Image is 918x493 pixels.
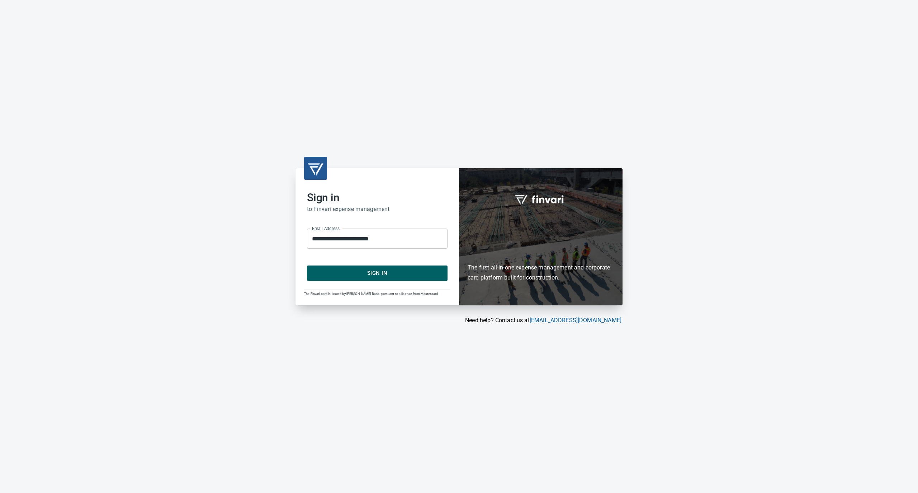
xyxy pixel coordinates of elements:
span: The Finvari card is issued by [PERSON_NAME] Bank, pursuant to a license from Mastercard [304,292,438,296]
h6: to Finvari expense management [307,204,448,214]
a: [EMAIL_ADDRESS][DOMAIN_NAME] [530,317,621,324]
img: fullword_logo_white.png [514,191,568,207]
p: Need help? Contact us at [295,316,621,325]
h6: The first all-in-one expense management and corporate card platform built for construction. [468,221,614,283]
button: Sign In [307,266,448,281]
img: transparent_logo.png [307,160,324,177]
span: Sign In [315,268,440,278]
div: Finvari [459,168,623,305]
h2: Sign in [307,191,448,204]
